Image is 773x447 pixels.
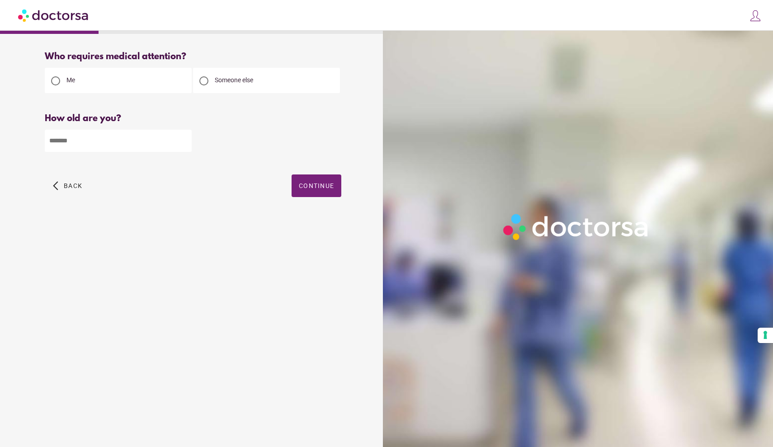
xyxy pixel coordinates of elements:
[18,5,90,25] img: Doctorsa.com
[64,182,82,189] span: Back
[45,52,341,62] div: Who requires medical attention?
[299,182,334,189] span: Continue
[66,76,75,84] span: Me
[215,76,253,84] span: Someone else
[49,174,86,197] button: arrow_back_ios Back
[292,174,341,197] button: Continue
[499,210,654,244] img: Logo-Doctorsa-trans-White-partial-flat.png
[758,328,773,343] button: Your consent preferences for tracking technologies
[749,9,762,22] img: icons8-customer-100.png
[45,113,341,124] div: How old are you?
